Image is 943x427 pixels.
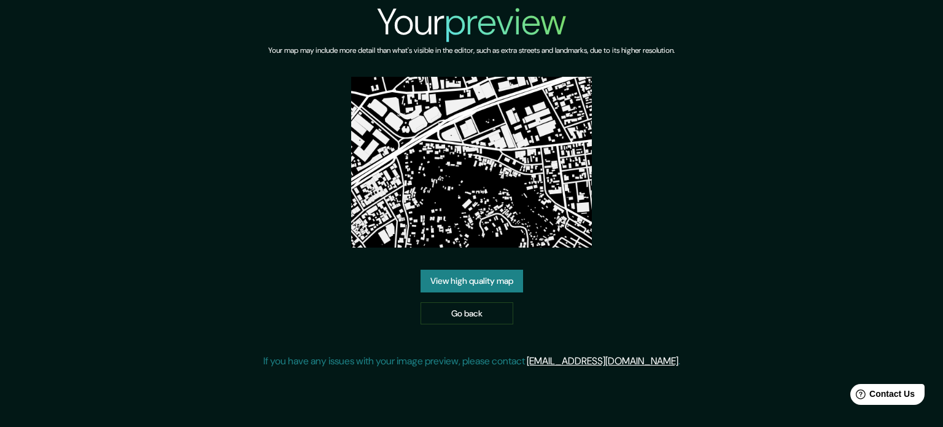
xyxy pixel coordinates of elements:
[263,354,680,369] p: If you have any issues with your image preview, please contact .
[421,270,523,292] a: View high quality map
[421,302,513,325] a: Go back
[834,379,929,413] iframe: Help widget launcher
[351,77,592,248] img: created-map-preview
[268,44,675,57] h6: Your map may include more detail than what's visible in the editor, such as extra streets and lan...
[527,355,678,367] a: [EMAIL_ADDRESS][DOMAIN_NAME]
